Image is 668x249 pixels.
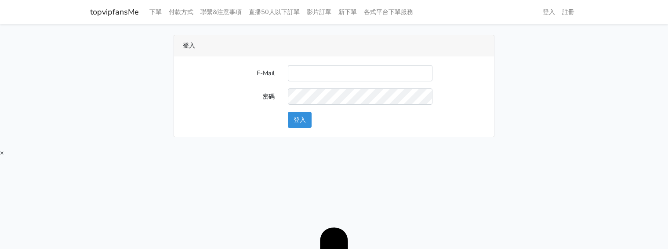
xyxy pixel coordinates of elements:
a: 各式平台下單服務 [360,4,417,21]
a: 新下單 [335,4,360,21]
a: 下單 [146,4,165,21]
a: 登入 [539,4,559,21]
button: 登入 [288,112,312,128]
label: E-Mail [176,65,281,81]
label: 密碼 [176,88,281,105]
div: 登入 [174,35,494,56]
a: 聯繫&注意事項 [197,4,245,21]
a: 影片訂單 [303,4,335,21]
a: 註冊 [559,4,578,21]
a: topvipfansMe [90,4,139,21]
a: 直播50人以下訂單 [245,4,303,21]
a: 付款方式 [165,4,197,21]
